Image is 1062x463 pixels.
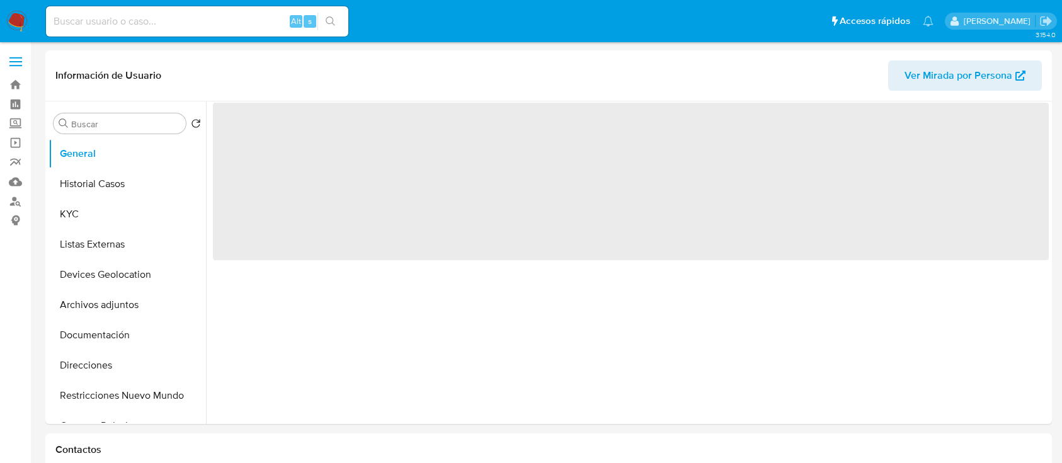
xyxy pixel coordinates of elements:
button: KYC [49,199,206,229]
button: Archivos adjuntos [49,290,206,320]
p: alan.cervantesmartinez@mercadolibre.com.mx [964,15,1035,27]
button: search-icon [317,13,343,30]
button: Documentación [49,320,206,350]
a: Salir [1039,14,1053,28]
h1: Información de Usuario [55,69,161,82]
input: Buscar [71,118,181,130]
button: Cruces y Relaciones [49,411,206,441]
button: Buscar [59,118,69,129]
a: Notificaciones [923,16,934,26]
span: ‌ [213,103,1049,260]
button: Volver al orden por defecto [191,118,201,132]
button: Historial Casos [49,169,206,199]
span: Accesos rápidos [840,14,910,28]
button: Devices Geolocation [49,260,206,290]
span: s [308,15,312,27]
button: Restricciones Nuevo Mundo [49,380,206,411]
span: Alt [291,15,301,27]
h1: Contactos [55,443,1042,456]
button: Direcciones [49,350,206,380]
button: Ver Mirada por Persona [888,60,1042,91]
button: Listas Externas [49,229,206,260]
input: Buscar usuario o caso... [46,13,348,30]
span: Ver Mirada por Persona [905,60,1012,91]
button: General [49,139,206,169]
